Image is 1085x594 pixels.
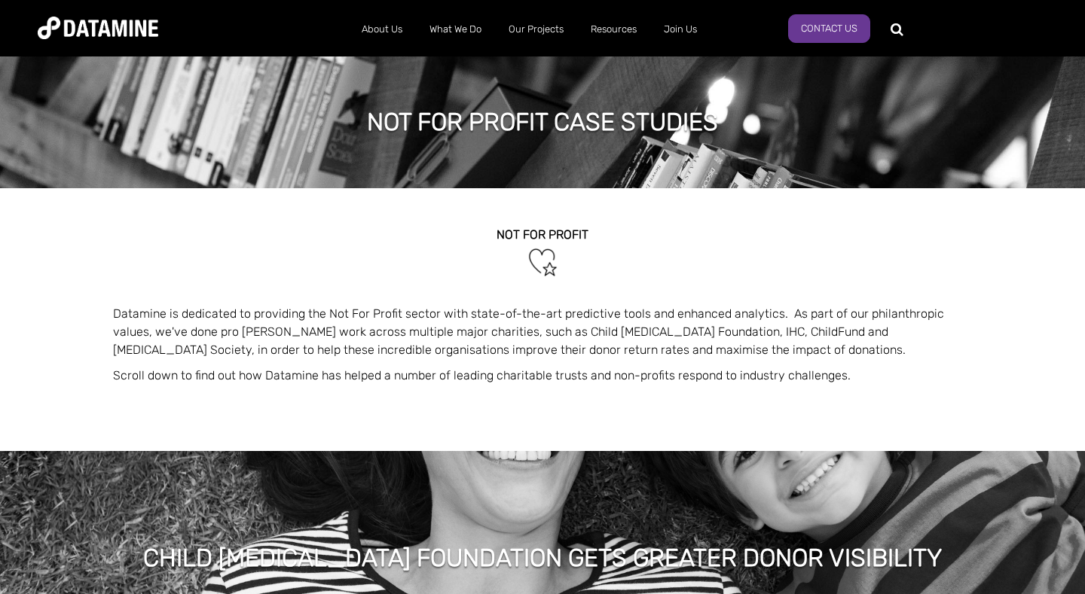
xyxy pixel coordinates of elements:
a: Resources [577,10,650,49]
a: About Us [348,10,416,49]
p: Datamine is dedicated to providing the Not For Profit sector with state-of-the-art predictive too... [113,305,972,359]
img: Not For Profit-1 [526,245,560,279]
a: Our Projects [495,10,577,49]
img: Datamine [38,17,158,39]
a: Contact Us [788,14,870,43]
h1: CHILD [MEDICAL_DATA] FOUNDATION GETS GREATER DONOR VISIBILITY [143,541,942,574]
p: Scroll down to find out how Datamine has helped a number of leading charitable trusts and non-pro... [113,367,972,385]
a: Join Us [650,10,711,49]
h1: not for profit case studies [367,105,718,139]
a: What We Do [416,10,495,49]
h2: NOT FOR PROFIT [113,228,972,242]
